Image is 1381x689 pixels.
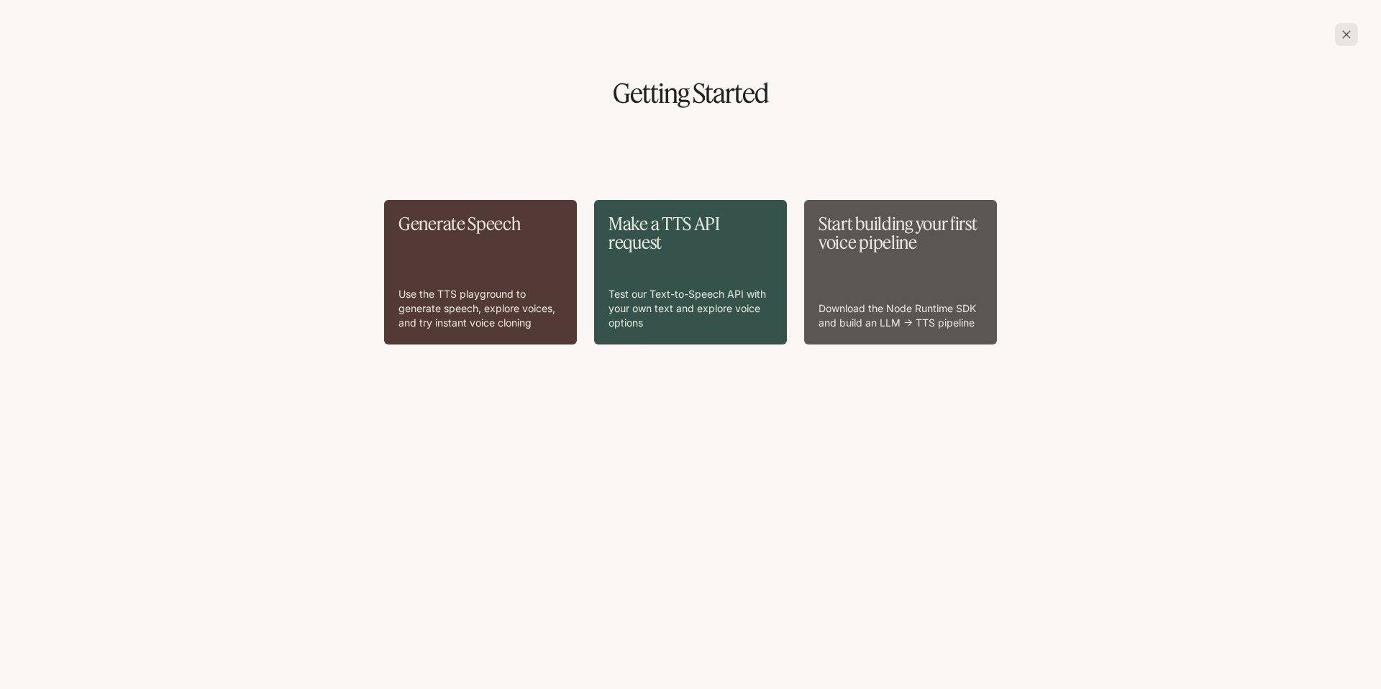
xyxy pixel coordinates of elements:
[609,214,772,252] p: Make a TTS API request
[398,214,562,233] p: Generate Speech
[398,287,562,330] p: Use the TTS playground to generate speech, explore voices, and try instant voice cloning
[594,200,787,344] a: Make a TTS API requestTest our Text-to-Speech API with your own text and explore voice options
[384,200,577,344] a: Generate SpeechUse the TTS playground to generate speech, explore voices, and try instant voice c...
[23,81,1358,106] h1: Getting Started
[819,301,983,330] p: Download the Node Runtime SDK and build an LLM → TTS pipeline
[819,214,983,252] p: Start building your first voice pipeline
[804,200,997,344] a: Start building your first voice pipelineDownload the Node Runtime SDK and build an LLM → TTS pipe...
[609,287,772,330] p: Test our Text-to-Speech API with your own text and explore voice options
